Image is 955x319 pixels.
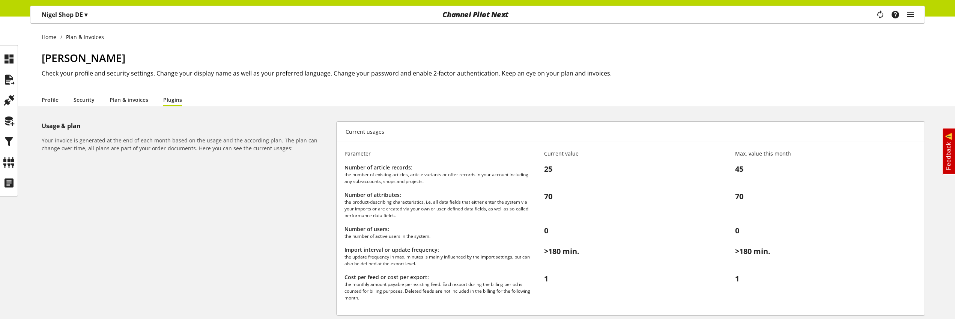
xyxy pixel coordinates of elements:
p: the number of active users in the system. [344,233,535,240]
div: 1 [726,273,917,301]
span: > [544,246,548,256]
div: 1 [535,273,726,301]
p: Current usages [346,128,384,136]
div: 70 [535,191,726,219]
p: the monthly amount payable per existing feed. Each export during the billing period is counted fo... [344,281,535,301]
a: Security [74,96,95,104]
a: Profile [42,96,59,104]
div: Max. value this month [726,150,917,157]
span: 180 min. [739,246,770,256]
p: Import interval or update frequency: [344,246,535,254]
h5: Usage & plan [42,121,333,130]
p: Nigel Shop DE [42,10,87,19]
div: Parameter [344,150,535,157]
a: Feedback ⚠️ [942,128,955,175]
div: 45 [726,163,917,185]
span: > [735,246,739,256]
p: the update frequency in max. minutes is mainly influenced by the import settings, but can also be... [344,254,535,267]
a: Plan & invoices [110,96,148,104]
div: Current value [535,150,726,157]
span: ▾ [84,11,87,19]
div: 70 [726,191,917,219]
span: 180 min. [548,246,579,256]
p: Number of article records: [344,163,535,171]
p: the number of existing articles, article variants or offer records in your account including any ... [344,171,535,185]
nav: main navigation [30,6,925,24]
div: 0 [535,225,726,240]
p: Cost per feed or cost per export: [344,273,535,281]
span: [PERSON_NAME] [42,51,125,65]
div: 25 [535,163,726,185]
p: Number of attributes: [344,191,535,199]
div: 0 [726,225,917,240]
a: Home [42,33,60,41]
p: the product-describing characteristics, i.e. all data fields that either enter the system via you... [344,199,535,219]
h2: Check your profile and security settings. Change your display name as well as your preferred lang... [42,69,925,78]
p: Number of users: [344,225,535,233]
h6: Your invoice is generated at the end of each month based on the usage and the according plan. The... [42,136,333,152]
a: Plugins [163,96,182,104]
